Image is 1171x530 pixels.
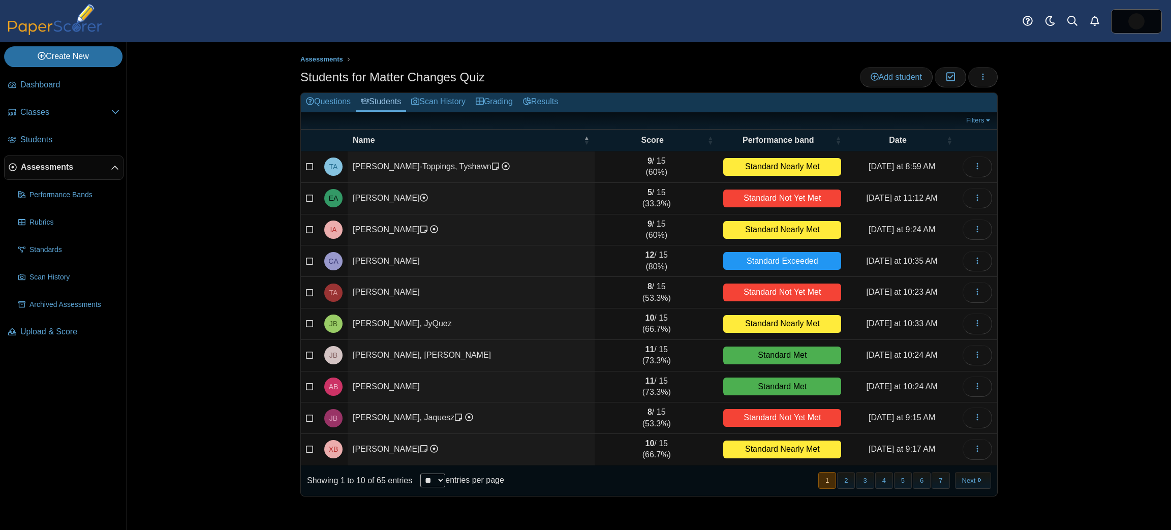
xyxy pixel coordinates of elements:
[4,320,124,345] a: Upload & Score
[14,265,124,290] a: Scan History
[29,300,119,310] span: Archived Assessments
[869,445,935,453] time: Sep 17, 2025 at 9:17 AM
[21,162,111,173] span: Assessments
[723,190,841,207] div: Standard Not Yet Met
[645,377,655,385] b: 11
[29,217,119,228] span: Rubrics
[300,69,485,86] h1: Students for Matter Changes Quiz
[328,258,338,265] span: Chason Andrews
[648,282,652,291] b: 8
[353,135,581,146] span: Name
[866,194,937,202] time: Sep 19, 2025 at 11:12 AM
[595,371,718,403] td: / 15 (73.3%)
[1128,13,1145,29] span: Jasmine McNair
[723,409,841,427] div: Standard Not Yet Met
[817,472,991,489] nav: pagination
[348,245,595,277] td: [PERSON_NAME]
[600,135,705,146] span: Score
[356,93,406,112] a: Students
[955,472,991,489] button: Next
[595,402,718,434] td: / 15 (53.3%)
[707,135,713,145] span: Score : Activate to sort
[648,157,652,165] b: 9
[913,472,931,489] button: 6
[837,472,855,489] button: 2
[723,441,841,458] div: Standard Nearly Met
[1128,13,1145,29] img: ps.74CSeXsONR1xs8MJ
[894,472,912,489] button: 5
[723,284,841,301] div: Standard Not Yet Met
[723,378,841,395] div: Standard Met
[595,434,718,465] td: / 15 (66.7%)
[329,415,337,422] span: Jaquesz Bowen
[329,383,338,390] span: Avery Bolduc
[595,214,718,246] td: / 15 (60%)
[871,73,922,81] span: Add student
[406,93,471,112] a: Scan History
[595,308,718,340] td: / 15 (66.7%)
[648,188,652,197] b: 5
[723,221,841,239] div: Standard Nearly Met
[348,183,595,214] td: [PERSON_NAME]
[595,151,718,183] td: / 15 (60%)
[348,434,595,465] td: [PERSON_NAME]
[298,53,346,66] a: Assessments
[4,155,124,180] a: Assessments
[301,93,356,112] a: Questions
[648,408,652,416] b: 8
[856,472,874,489] button: 3
[29,245,119,255] span: Standards
[723,135,833,146] span: Performance band
[4,73,124,98] a: Dashboard
[300,55,343,63] span: Assessments
[595,245,718,277] td: / 15 (80%)
[29,190,119,200] span: Performance Bands
[471,93,518,112] a: Grading
[329,352,337,359] span: Jose Bartolon Velazquez
[866,351,937,359] time: Sep 17, 2025 at 10:24 AM
[348,371,595,403] td: [PERSON_NAME]
[518,93,563,112] a: Results
[348,340,595,371] td: [PERSON_NAME], [PERSON_NAME]
[348,308,595,340] td: [PERSON_NAME], JyQuez
[20,326,119,337] span: Upload & Score
[329,289,338,296] span: Tyler Ashe
[869,162,935,171] time: Sep 17, 2025 at 8:59 AM
[330,226,336,233] span: Iyania Anderson
[14,183,124,207] a: Performance Bands
[723,158,841,176] div: Standard Nearly Met
[723,315,841,333] div: Standard Nearly Met
[866,319,937,328] time: Sep 17, 2025 at 10:33 AM
[4,128,124,152] a: Students
[445,476,504,484] label: entries per page
[645,314,655,322] b: 10
[645,345,655,354] b: 11
[932,472,949,489] button: 7
[835,135,841,145] span: Performance band : Activate to sort
[866,288,937,296] time: Sep 17, 2025 at 10:23 AM
[869,225,935,234] time: Sep 17, 2025 at 9:24 AM
[875,472,893,489] button: 4
[1111,9,1162,34] a: ps.74CSeXsONR1xs8MJ
[329,446,338,453] span: Xzavior Brown
[348,151,595,183] td: [PERSON_NAME]-Toppings, Tyshawn
[1084,10,1106,33] a: Alerts
[14,210,124,235] a: Rubrics
[348,214,595,246] td: [PERSON_NAME]
[29,272,119,283] span: Scan History
[851,135,944,146] span: Date
[301,465,412,496] div: Showing 1 to 10 of 65 entries
[595,277,718,308] td: / 15 (53.3%)
[645,439,655,448] b: 10
[595,340,718,371] td: / 15 (73.3%)
[964,115,995,126] a: Filters
[866,257,937,265] time: Sep 17, 2025 at 10:35 AM
[4,101,124,125] a: Classes
[329,163,338,170] span: Tyshawn Adams-Toppings
[4,28,106,37] a: PaperScorer
[329,320,337,327] span: JyQuez Barnes
[583,135,590,145] span: Name : Activate to invert sorting
[818,472,836,489] button: 1
[4,4,106,35] img: PaperScorer
[14,238,124,262] a: Standards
